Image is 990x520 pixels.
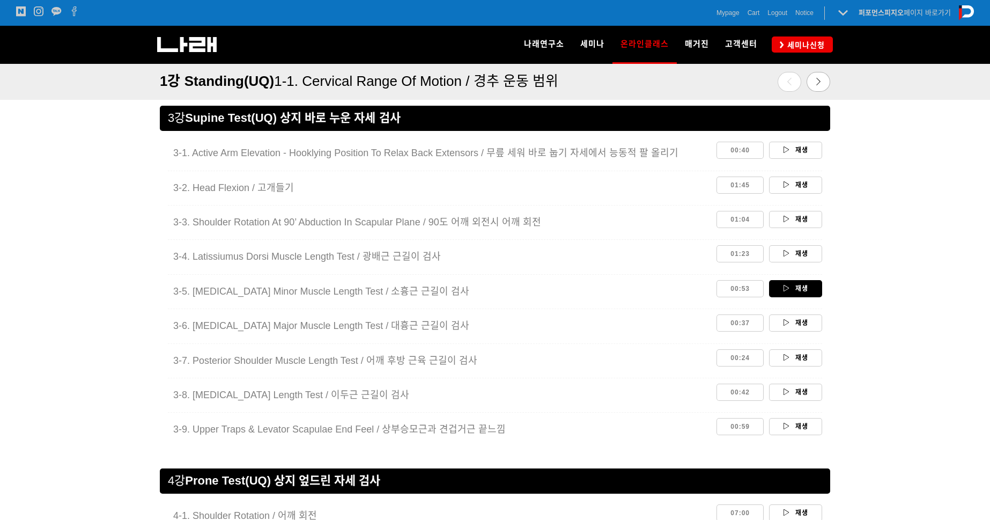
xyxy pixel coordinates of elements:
[168,280,713,303] a: 3-5. [MEDICAL_DATA] Minor Muscle Length Test / 소흉근 근길이 검사
[795,8,814,18] a: Notice
[769,349,822,367] a: 재생
[677,26,717,63] a: 매거진
[716,384,764,401] a: 00:42
[769,384,822,401] a: 재생
[160,73,274,89] span: 1강 Standing(UQ)
[580,39,604,49] span: 세미나
[173,286,469,297] span: 3-5. [MEDICAL_DATA] Minor Muscle Length Test / 소흉근 근길이 검사
[160,67,716,95] a: 1강 Standing(UQ)1-1. Cervical Range Of Motion / 경추 운동 범위
[185,474,380,487] span: Prone Test(UQ) 상지 엎드린 자세 검사
[859,9,951,17] a: 퍼포먼스피지오페이지 바로가기
[748,8,760,18] a: Cart
[524,39,564,49] span: 나래연구소
[769,245,822,262] a: 재생
[772,36,833,52] a: 세미나신청
[168,418,713,441] a: 3-9. Upper Traps & Levator Scapulae End Feel / 상부승모근과 견겁거근 끝느낌
[168,349,713,372] a: 3-7. Posterior Shoulder Muscle Length Test / 어깨 후방 근육 근길이 검사
[572,26,612,63] a: 세미나
[716,349,764,367] a: 00:24
[168,474,185,487] span: 4강
[716,142,764,159] a: 00:40
[716,8,740,18] a: Mypage
[725,39,757,49] span: 고객센터
[612,26,677,63] a: 온라인클래스
[685,39,709,49] span: 매거진
[173,355,477,366] span: 3-7. Posterior Shoulder Muscle Length Test / 어깨 후방 근육 근길이 검사
[168,177,713,200] a: 3-2. Head Flexion / 고개들기
[168,211,713,234] a: 3-3. Shoulder Rotation At 90’ Abduction In Scapular Plane / 90도 어깨 외전시 어깨 회전
[173,217,541,228] span: 3-3. Shoulder Rotation At 90’ Abduction In Scapular Plane / 90도 어깨 외전시 어깨 회전
[716,245,764,262] a: 01:23
[516,26,572,63] a: 나래연구소
[173,320,469,331] span: 3-6. [MEDICAL_DATA] Major Muscle Length Test / 대흉근 근길이 검사
[168,314,713,338] a: 3-6. [MEDICAL_DATA] Major Muscle Length Test / 대흉근 근길이 검사
[168,384,713,407] a: 3-8. [MEDICAL_DATA] Length Test / 이두근 근길이 검사
[168,111,185,124] span: 3강
[769,280,822,297] a: 재생
[168,245,713,268] a: 3-4. Latissiumus Dorsi Muscle Length Test / 광배근 근길이 검사
[173,424,506,435] span: 3-9. Upper Traps & Levator Scapulae End Feel / 상부승모근과 견겁거근 끝느낌
[769,142,822,159] a: 재생
[859,9,904,17] strong: 퍼포먼스피지오
[769,314,822,332] a: 재생
[784,40,825,50] span: 세미나신청
[274,73,558,89] span: 1-1. Cervical Range Of Motion / 경추 운동 범위
[173,182,294,193] span: 3-2. Head Flexion / 고개들기
[716,418,764,435] a: 00:59
[716,314,764,332] a: 00:37
[716,211,764,228] a: 01:04
[769,418,822,435] a: 재생
[173,148,678,158] span: 3-1. Active Arm Elevation - Hooklying Position To Relax Back Extensors / 무릎 세워 바로 눕기 자세에서 능동적 팔 올리기
[716,280,764,297] a: 00:53
[173,251,441,262] span: 3-4. Latissiumus Dorsi Muscle Length Test / 광배근 근길이 검사
[173,390,409,400] span: 3-8. [MEDICAL_DATA] Length Test / 이두근 근길이 검사
[716,177,764,194] a: 01:45
[769,177,822,194] a: 재생
[168,142,713,165] a: 3-1. Active Arm Elevation - Hooklying Position To Relax Back Extensors / 무릎 세워 바로 눕기 자세에서 능동적 팔 올리기
[717,26,765,63] a: 고객센터
[185,111,400,124] span: Supine Test(UQ) 상지 바로 누운 자세 검사
[769,211,822,228] a: 재생
[767,8,787,18] a: Logout
[620,35,669,53] span: 온라인클래스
